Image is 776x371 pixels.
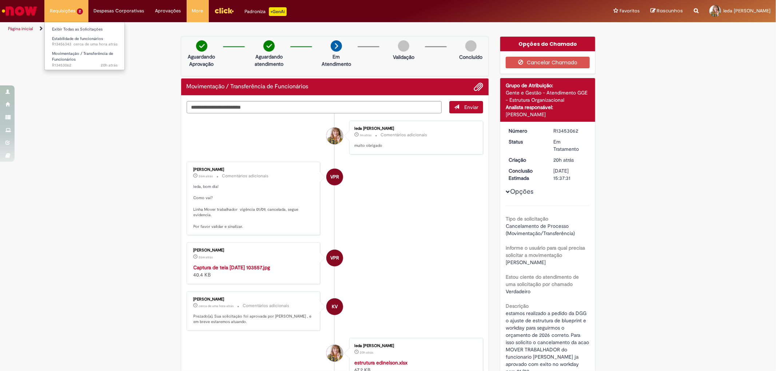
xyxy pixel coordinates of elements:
[52,36,103,41] span: Estabilidade de funcionários
[553,157,574,163] time: 27/08/2025 15:14:12
[330,168,339,186] span: VPR
[503,127,548,134] dt: Número
[194,264,270,271] a: Captura de tela [DATE] 103557.jpg
[331,40,342,52] img: arrow-next.png
[326,250,343,266] div: Vanessa Paiva Ribeiro
[243,303,290,309] small: Comentários adicionais
[199,255,213,259] time: 28/08/2025 10:36:53
[8,26,33,32] a: Página inicial
[503,156,548,164] dt: Criação
[194,314,315,325] p: Prezado(a), Sua solicitação foi aprovada por [PERSON_NAME] , e em breve estaremos atuando.
[52,51,113,62] span: Movimentação / Transferência de Funcionários
[449,101,483,113] button: Enviar
[330,249,339,267] span: VPR
[506,303,529,309] b: Descrição
[506,89,590,104] div: Gente e Gestão - Atendimento GGE - Estrutura Organizacional
[101,62,118,68] time: 27/08/2025 15:14:13
[52,41,118,47] span: R13456343
[199,304,234,308] time: 28/08/2025 10:12:29
[192,7,203,15] span: More
[506,104,590,111] div: Analista responsável:
[332,298,338,315] span: KV
[187,101,442,113] textarea: Digite sua mensagem aqui...
[101,62,118,68] span: 20h atrás
[194,248,315,253] div: [PERSON_NAME]
[553,138,587,153] div: Em Tratamento
[360,133,371,137] time: 28/08/2025 11:02:09
[354,359,407,366] a: estrutura edinelson.xlsx
[553,157,574,163] span: 20h atrás
[657,7,683,14] span: Rascunhos
[506,82,590,89] div: Grupo de Atribuição:
[319,53,354,68] p: Em Atendimento
[50,7,75,15] span: Requisições
[506,245,585,258] b: informe o usuário para qual precisa solicitar a movimentação
[326,128,343,144] div: Ieda Cristina Soares Pauletti Paschoal
[506,215,548,222] b: Tipo de solicitação
[44,22,125,70] ul: Requisições
[155,7,181,15] span: Aprovações
[199,174,213,178] span: 26m atrás
[251,53,287,68] p: Aguardando atendimento
[360,133,371,137] span: 1m atrás
[553,127,587,134] div: R13453062
[326,345,343,362] div: Ieda Cristina Soares Pauletti Paschoal
[199,174,213,178] time: 28/08/2025 10:37:07
[506,274,579,287] b: Estou ciente do atendimento de uma solicitação por chamado
[326,169,343,185] div: Vanessa Paiva Ribeiro
[77,8,83,15] span: 2
[73,41,118,47] time: 28/08/2025 09:46:55
[196,40,207,52] img: check-circle-green.png
[553,156,587,164] div: 27/08/2025 15:14:12
[723,8,771,14] span: Ieda [PERSON_NAME]
[474,82,483,92] button: Adicionar anexos
[465,40,477,52] img: img-circle-grey.png
[398,40,409,52] img: img-circle-grey.png
[500,37,595,51] div: Opções do Chamado
[52,62,118,68] span: R13453062
[354,344,475,348] div: Ieda [PERSON_NAME]
[269,7,287,16] p: +GenAi
[45,50,125,65] a: Aberto R13453062 : Movimentação / Transferência de Funcionários
[199,255,213,259] span: 26m atrás
[354,143,475,149] p: muito obrigado
[194,264,315,278] div: 40.4 KB
[506,259,546,266] span: [PERSON_NAME]
[506,288,530,295] span: Verdadeiro
[360,350,373,355] time: 27/08/2025 15:14:06
[222,173,269,179] small: Comentários adicionais
[73,41,118,47] span: cerca de uma hora atrás
[187,84,309,90] h2: Movimentação / Transferência de Funcionários Histórico de tíquete
[506,57,590,68] button: Cancelar Chamado
[214,5,234,16] img: click_logo_yellow_360x200.png
[459,53,482,61] p: Concluído
[503,167,548,182] dt: Conclusão Estimada
[503,138,548,145] dt: Status
[45,35,125,48] a: Aberto R13456343 : Estabilidade de funcionários
[194,297,315,302] div: [PERSON_NAME]
[381,132,427,138] small: Comentários adicionais
[620,7,640,15] span: Favoritos
[94,7,144,15] span: Despesas Corporativas
[5,22,512,36] ul: Trilhas de página
[553,167,587,182] div: [DATE] 15:37:31
[184,53,219,68] p: Aguardando Aprovação
[194,168,315,172] div: [PERSON_NAME]
[1,4,38,18] img: ServiceNow
[393,53,414,61] p: Validação
[354,126,475,131] div: Ieda [PERSON_NAME]
[263,40,275,52] img: check-circle-green.png
[506,111,590,118] div: [PERSON_NAME]
[199,304,234,308] span: cerca de uma hora atrás
[45,25,125,33] a: Exibir Todas as Solicitações
[506,223,575,237] span: Cancelamento de Processo (Movimentação/Transferência)
[650,8,683,15] a: Rascunhos
[326,298,343,315] div: Karine Vieira
[464,104,478,110] span: Enviar
[245,7,287,16] div: Padroniza
[194,184,315,230] p: Ieda, bom dia! Como vai? Linha Mover trabalhador vigência 01/09, cancelada, segue evidencia. Por ...
[360,350,373,355] span: 20h atrás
